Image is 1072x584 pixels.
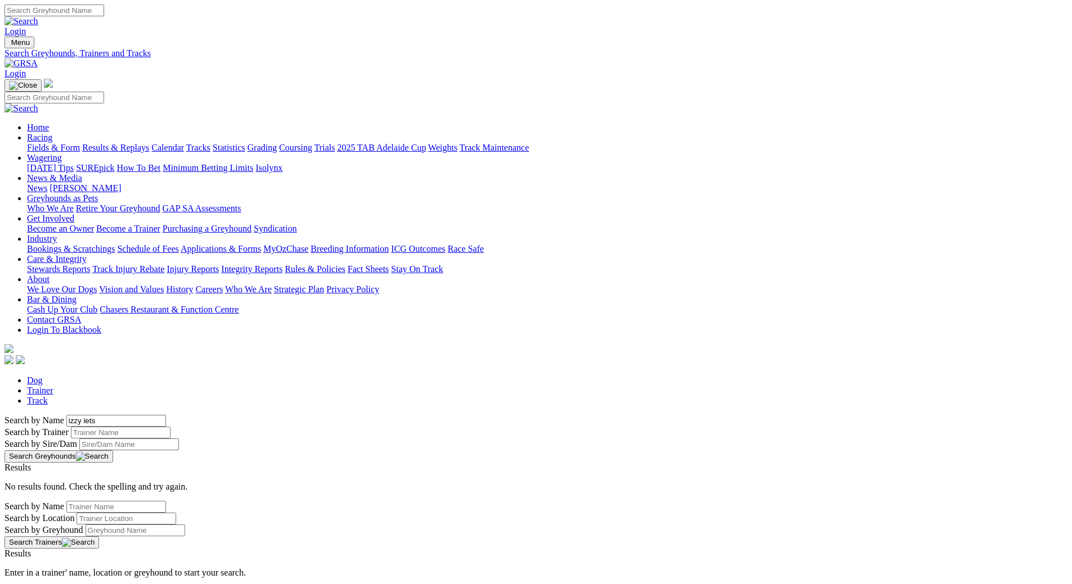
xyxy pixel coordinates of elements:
[44,79,53,88] img: logo-grsa-white.png
[76,163,114,173] a: SUREpick
[27,396,48,405] a: Track
[447,244,483,253] a: Race Safe
[27,295,77,304] a: Bar & Dining
[27,183,47,193] a: News
[27,203,1067,214] div: Greyhounds as Pets
[86,524,185,536] input: Search by Greyhound Name
[279,143,312,152] a: Coursing
[5,415,64,425] label: Search by Name
[248,143,277,152] a: Grading
[77,513,176,524] input: Search by Trainer Location
[225,284,272,294] a: Who We Are
[195,284,223,294] a: Careers
[100,305,239,314] a: Chasers Restaurant & Function Centre
[117,244,178,253] a: Schedule of Fees
[167,264,219,274] a: Injury Reports
[27,274,50,284] a: About
[27,224,94,233] a: Become an Owner
[76,203,160,213] a: Retire Your Greyhound
[186,143,210,152] a: Tracks
[27,224,1067,234] div: Get Involved
[163,203,241,213] a: GAP SA Assessments
[5,48,1067,58] a: Search Greyhounds, Trainers and Tracks
[5,58,38,69] img: GRSA
[79,438,179,450] input: Search by Sire/Dam name
[263,244,308,253] a: MyOzChase
[66,415,166,427] input: Search by Greyhound name
[5,344,14,353] img: logo-grsa-white.png
[27,143,1067,153] div: Racing
[285,264,346,274] a: Rules & Policies
[27,163,1067,173] div: Wagering
[71,427,171,438] input: Search by Trainer name
[27,386,53,395] a: Trainer
[27,183,1067,193] div: News & Media
[9,81,37,90] img: Close
[274,284,324,294] a: Strategic Plan
[5,26,26,36] a: Login
[66,501,166,513] input: Search by Trainer Name
[5,482,1067,492] p: No results found. Check the spelling and try again.
[151,143,184,152] a: Calendar
[27,244,1067,254] div: Industry
[27,264,1067,274] div: Care & Integrity
[5,37,34,48] button: Toggle navigation
[27,133,52,142] a: Racing
[5,79,42,92] button: Toggle navigation
[337,143,426,152] a: 2025 TAB Adelaide Cup
[5,525,83,535] label: Search by Greyhound
[76,452,109,461] img: Search
[27,193,98,203] a: Greyhounds as Pets
[27,375,43,385] a: Dog
[255,163,282,173] a: Isolynx
[163,163,253,173] a: Minimum Betting Limits
[391,244,445,253] a: ICG Outcomes
[5,92,104,103] input: Search
[27,325,101,334] a: Login To Blackbook
[5,501,64,511] label: Search by Name
[96,224,160,233] a: Become a Trainer
[460,143,529,152] a: Track Maintenance
[27,305,97,314] a: Cash Up Your Club
[254,224,297,233] a: Syndication
[27,234,57,243] a: Industry
[50,183,121,193] a: [PERSON_NAME]
[213,143,245,152] a: Statistics
[27,153,62,162] a: Wagering
[5,4,104,16] input: Search
[27,254,87,264] a: Care & Integrity
[314,143,335,152] a: Trials
[5,513,74,523] label: Search by Location
[5,450,113,463] button: Search Greyhounds
[27,203,74,213] a: Who We Are
[5,427,69,437] label: Search by Trainer
[5,463,1067,473] div: Results
[348,264,389,274] a: Fact Sheets
[5,549,1067,559] div: Results
[5,568,1067,578] p: Enter in a trainer' name, location or greyhound to start your search.
[163,224,252,233] a: Purchasing a Greyhound
[27,123,49,132] a: Home
[5,439,77,449] label: Search by Sire/Dam
[82,143,149,152] a: Results & Replays
[117,163,161,173] a: How To Bet
[16,355,25,364] img: twitter.svg
[221,264,282,274] a: Integrity Reports
[92,264,164,274] a: Track Injury Rebate
[27,284,1067,295] div: About
[181,244,261,253] a: Applications & Forms
[27,163,74,173] a: [DATE] Tips
[5,16,38,26] img: Search
[166,284,193,294] a: History
[5,355,14,364] img: facebook.svg
[11,38,30,47] span: Menu
[5,69,26,78] a: Login
[391,264,443,274] a: Stay On Track
[311,244,389,253] a: Breeding Information
[326,284,379,294] a: Privacy Policy
[27,264,90,274] a: Stewards Reports
[27,305,1067,315] div: Bar & Dining
[5,536,99,549] button: Search Trainers
[428,143,457,152] a: Weights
